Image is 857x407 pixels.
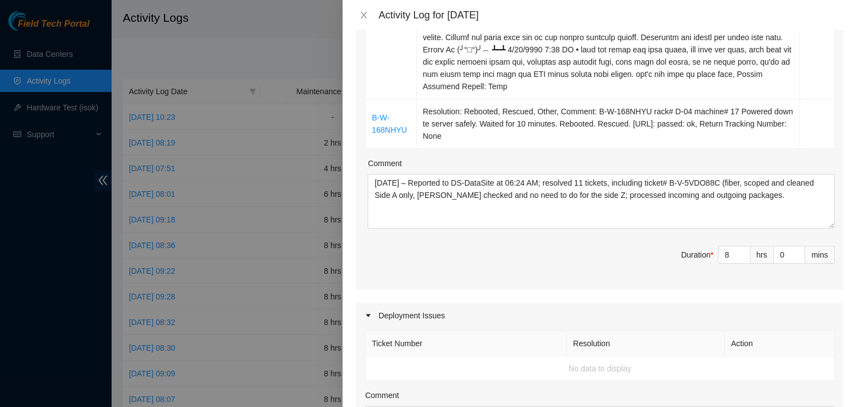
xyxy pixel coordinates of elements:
span: close [359,11,368,20]
th: Resolution [567,331,725,356]
button: Close [356,10,372,21]
td: Resolution: Rebooted, Rescued, Other, Comment: B-W-168NHYU rack# D-04 machine# 17 Powered down te... [417,99,800,149]
th: Action [725,331,835,356]
div: Duration [681,249,714,261]
div: mins [805,246,835,264]
div: hrs [750,246,774,264]
span: caret-right [365,312,372,319]
div: Activity Log for [DATE] [378,9,844,21]
textarea: Comment [368,174,835,229]
a: B-W-168NHYU [372,113,407,134]
label: Comment [365,389,399,401]
td: No data to display [365,356,835,381]
div: Deployment Issues [356,303,844,328]
th: Ticket Number [365,331,567,356]
label: Comment [368,157,402,169]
